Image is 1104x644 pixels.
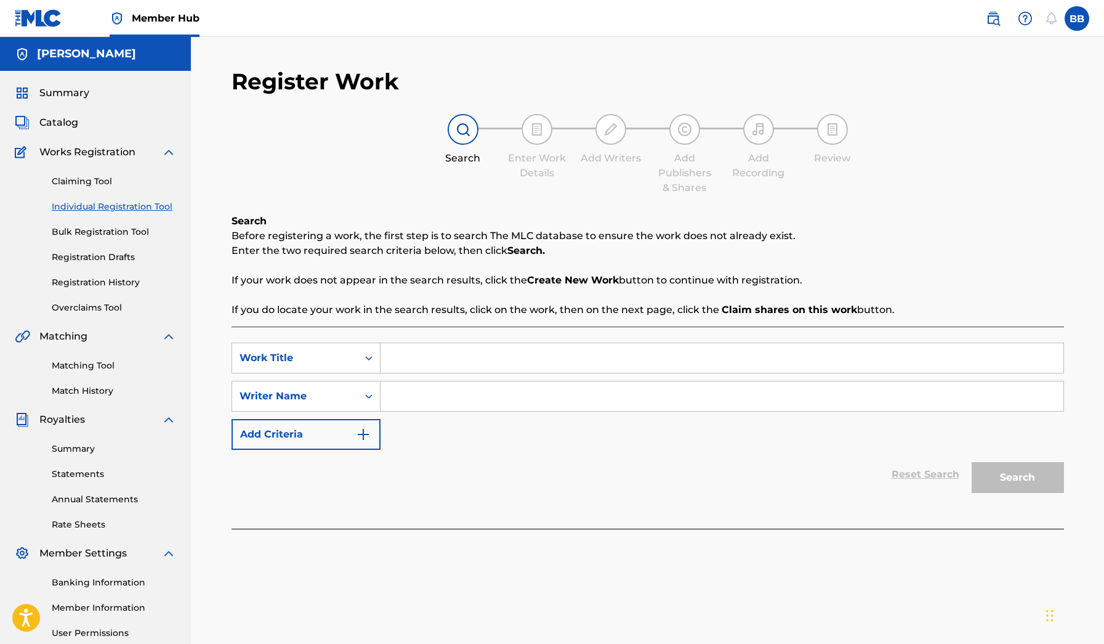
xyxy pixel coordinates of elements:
a: Banking Information [52,576,176,589]
a: Public Search [981,6,1005,31]
a: User Permissions [52,627,176,640]
img: Matching [15,329,30,344]
a: Overclaims Tool [52,301,176,314]
img: Top Rightsholder [110,11,124,26]
a: Registration History [52,276,176,289]
button: Add Criteria [232,419,381,450]
a: Individual Registration Tool [52,200,176,213]
span: Matching [39,329,87,344]
h2: Register Work [232,68,399,96]
form: Search Form [232,343,1064,499]
img: 9d2ae6d4665cec9f34b9.svg [356,427,371,442]
img: help [1018,11,1033,26]
span: Catalog [39,115,78,130]
p: If you do locate your work in the search results, click on the work, then on the next page, click... [232,303,1064,317]
strong: Search. [507,245,545,256]
a: Match History [52,385,176,397]
a: SummarySummary [15,86,89,100]
img: step indicator icon for Search [456,122,470,137]
strong: Create New Work [527,274,619,286]
p: If your work does not appear in the search results, click the button to continue with registration. [232,273,1064,288]
div: Drag [1046,597,1054,634]
a: CatalogCatalog [15,115,78,130]
div: Add Recording [728,151,789,181]
a: Bulk Registration Tool [52,226,176,238]
img: Summary [15,86,30,100]
a: Summary [52,442,176,455]
iframe: Chat Widget [1042,585,1104,644]
img: Catalog [15,115,30,130]
div: Help [1013,6,1038,31]
img: expand [161,546,176,561]
div: Enter Work Details [506,151,568,181]
a: Registration Drafts [52,251,176,264]
div: Writer Name [240,389,350,404]
span: Works Registration [39,145,135,160]
div: Search [432,151,494,166]
b: Search [232,215,267,227]
div: Review [802,151,863,166]
a: Matching Tool [52,359,176,372]
a: Rate Sheets [52,518,176,531]
a: Annual Statements [52,493,176,506]
a: Member Information [52,601,176,614]
img: expand [161,412,176,427]
span: Royalties [39,412,85,427]
span: Summary [39,86,89,100]
div: Notifications [1045,12,1057,25]
img: expand [161,145,176,160]
h5: Ben Berkenbosch [37,47,136,61]
img: Royalties [15,412,30,427]
span: Member Hub [132,11,199,25]
div: User Menu [1065,6,1089,31]
a: Statements [52,468,176,481]
div: Add Publishers & Shares [654,151,715,195]
p: Before registering a work, the first step is to search The MLC database to ensure the work does n... [232,229,1064,243]
div: Work Title [240,351,350,365]
img: Works Registration [15,145,31,160]
img: Accounts [15,47,30,62]
img: step indicator icon for Add Recording [751,122,766,137]
img: step indicator icon for Review [825,122,840,137]
img: expand [161,329,176,344]
strong: Claim shares on this work [722,304,857,316]
img: step indicator icon for Add Writers [603,122,618,137]
div: Add Writers [580,151,642,166]
img: MLC Logo [15,9,62,27]
img: step indicator icon for Enter Work Details [530,122,544,137]
img: search [986,11,1001,26]
p: Enter the two required search criteria below, then click [232,243,1064,258]
img: Member Settings [15,546,30,561]
span: Member Settings [39,546,127,561]
a: Claiming Tool [52,175,176,188]
img: step indicator icon for Add Publishers & Shares [677,122,692,137]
